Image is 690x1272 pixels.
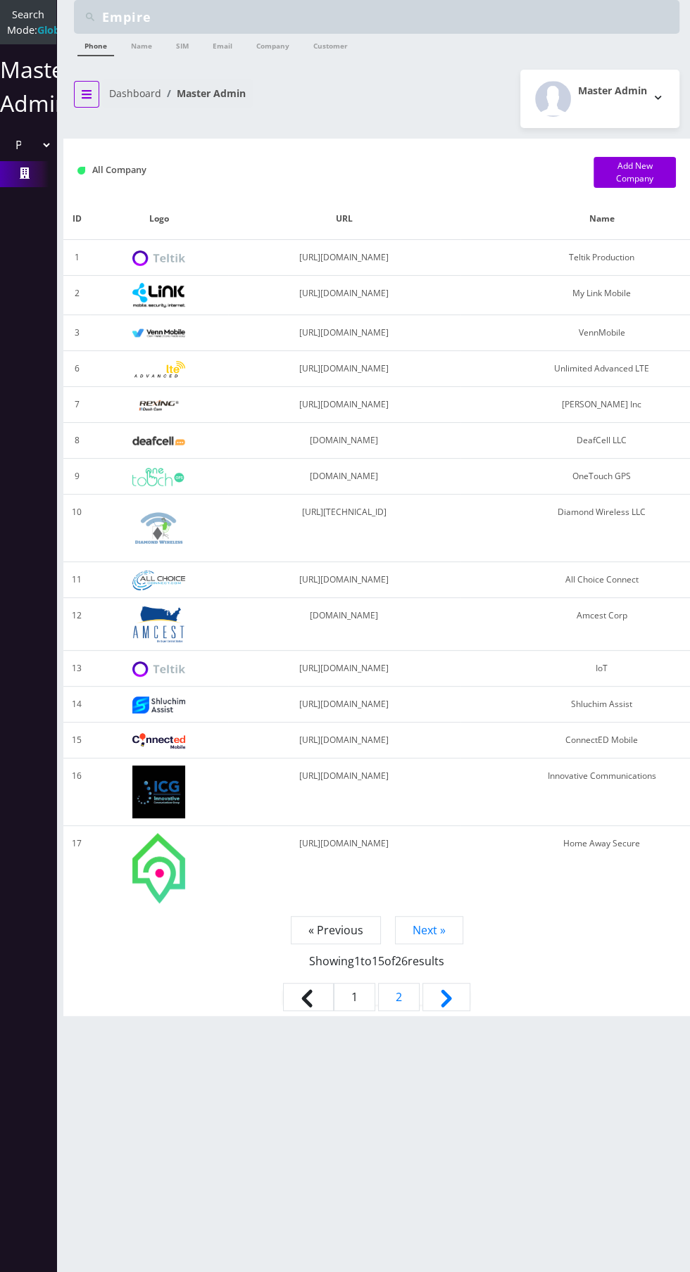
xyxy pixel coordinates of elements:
[132,571,185,590] img: All Choice Connect
[249,34,296,55] a: Company
[63,922,690,1016] nav: Page navigation example
[161,86,246,101] li: Master Admin
[228,562,461,598] td: [URL][DOMAIN_NAME]
[77,939,676,969] p: Showing to of results
[132,361,185,379] img: Unlimited Advanced LTE
[63,598,90,651] td: 12
[63,198,90,240] th: ID
[422,983,470,1011] a: Next &raquo;
[228,758,461,826] td: [URL][DOMAIN_NAME]
[63,495,90,562] td: 10
[291,916,381,944] span: « Previous
[77,34,114,56] a: Phone
[132,468,185,486] img: OneTouch GPS
[63,723,90,758] td: 15
[228,826,461,910] td: [URL][DOMAIN_NAME]
[378,983,420,1011] a: Go to page 2
[90,198,227,240] th: Logo
[228,315,461,351] td: [URL][DOMAIN_NAME]
[63,758,90,826] td: 16
[63,276,90,315] td: 2
[132,605,185,643] img: Amcest Corp
[228,598,461,651] td: [DOMAIN_NAME]
[228,651,461,687] td: [URL][DOMAIN_NAME]
[132,733,185,749] img: ConnectED Mobile
[132,502,185,554] img: Diamond Wireless LLC
[37,23,69,37] strong: Global
[132,436,185,445] img: DeafCell LLC
[334,983,375,1011] span: 1
[63,423,90,459] td: 8
[63,240,90,276] td: 1
[206,34,239,55] a: Email
[132,283,185,307] img: My Link Mobile
[372,953,384,969] span: 15
[228,240,461,276] td: [URL][DOMAIN_NAME]
[63,459,90,495] td: 9
[283,983,334,1011] span: &laquo; Previous
[228,723,461,758] td: [URL][DOMAIN_NAME]
[132,661,185,678] img: IoT
[74,79,366,119] nav: breadcrumb
[102,4,676,30] input: Search Teltik
[132,833,185,903] img: Home Away Secure
[228,387,461,423] td: [URL][DOMAIN_NAME]
[578,85,647,97] h2: Master Admin
[395,953,408,969] span: 26
[63,651,90,687] td: 13
[77,922,676,1016] nav: Pagination Navigation
[520,70,679,128] button: Master Admin
[395,916,463,944] a: Next »
[228,687,461,723] td: [URL][DOMAIN_NAME]
[228,198,461,240] th: URL
[354,953,360,969] span: 1
[63,687,90,723] td: 14
[228,459,461,495] td: [DOMAIN_NAME]
[63,826,90,910] td: 17
[228,276,461,315] td: [URL][DOMAIN_NAME]
[63,387,90,423] td: 7
[132,697,185,713] img: Shluchim Assist
[228,351,461,387] td: [URL][DOMAIN_NAME]
[132,250,185,267] img: Teltik Production
[228,423,461,459] td: [DOMAIN_NAME]
[7,8,69,37] span: Search Mode:
[77,165,572,175] h1: All Company
[132,329,185,338] img: VennMobile
[63,562,90,598] td: 11
[63,315,90,351] td: 3
[77,167,85,174] img: All Company
[306,34,355,55] a: Customer
[132,399,185,412] img: Rexing Inc
[594,157,676,188] a: Add New Company
[63,351,90,387] td: 6
[109,87,161,100] a: Dashboard
[132,765,185,818] img: Innovative Communications
[124,34,159,55] a: Name
[228,495,461,562] td: [URL][TECHNICAL_ID]
[169,34,196,55] a: SIM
